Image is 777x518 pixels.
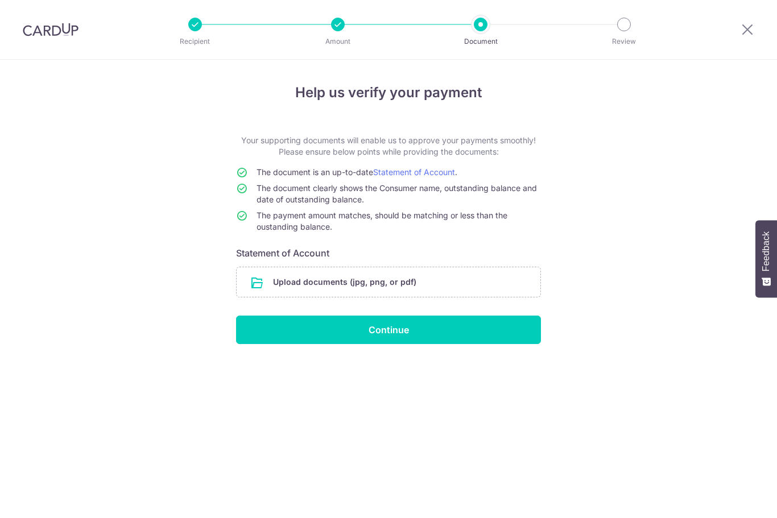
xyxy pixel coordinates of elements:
h6: Statement of Account [236,246,541,260]
iframe: Opens a widget where you can find more information [738,484,766,512]
button: Feedback - Show survey [755,220,777,297]
p: Document [439,36,523,47]
p: Recipient [153,36,237,47]
div: Upload documents (jpg, png, or pdf) [236,267,541,297]
img: CardUp [23,23,78,36]
span: Feedback [761,231,771,271]
a: Statement of Account [373,167,455,177]
span: The document clearly shows the Consumer name, outstanding balance and date of outstanding balance. [257,183,537,204]
span: The payment amount matches, should be matching or less than the oustanding balance. [257,210,507,231]
p: Your supporting documents will enable us to approve your payments smoothly! Please ensure below p... [236,135,541,158]
h4: Help us verify your payment [236,82,541,103]
span: The document is an up-to-date . [257,167,457,177]
p: Amount [296,36,380,47]
input: Continue [236,316,541,344]
p: Review [582,36,666,47]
